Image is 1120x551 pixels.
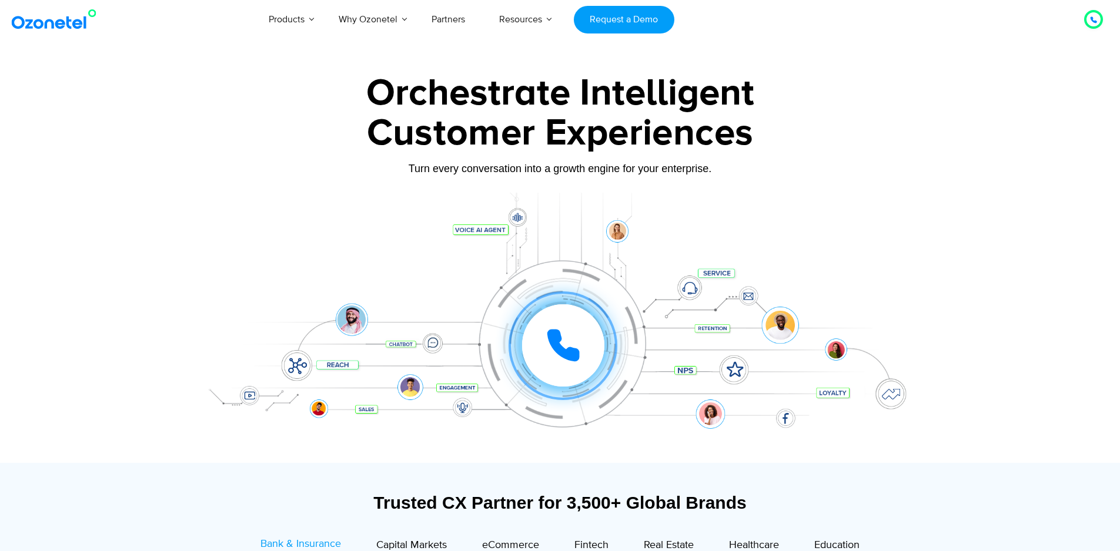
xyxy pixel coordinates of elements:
[574,6,674,33] a: Request a Demo
[193,162,928,175] div: Turn every conversation into a growth engine for your enterprise.
[199,492,922,513] div: Trusted CX Partner for 3,500+ Global Brands
[260,537,341,550] span: Bank & Insurance
[193,105,928,162] div: Customer Experiences
[193,75,928,112] div: Orchestrate Intelligent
